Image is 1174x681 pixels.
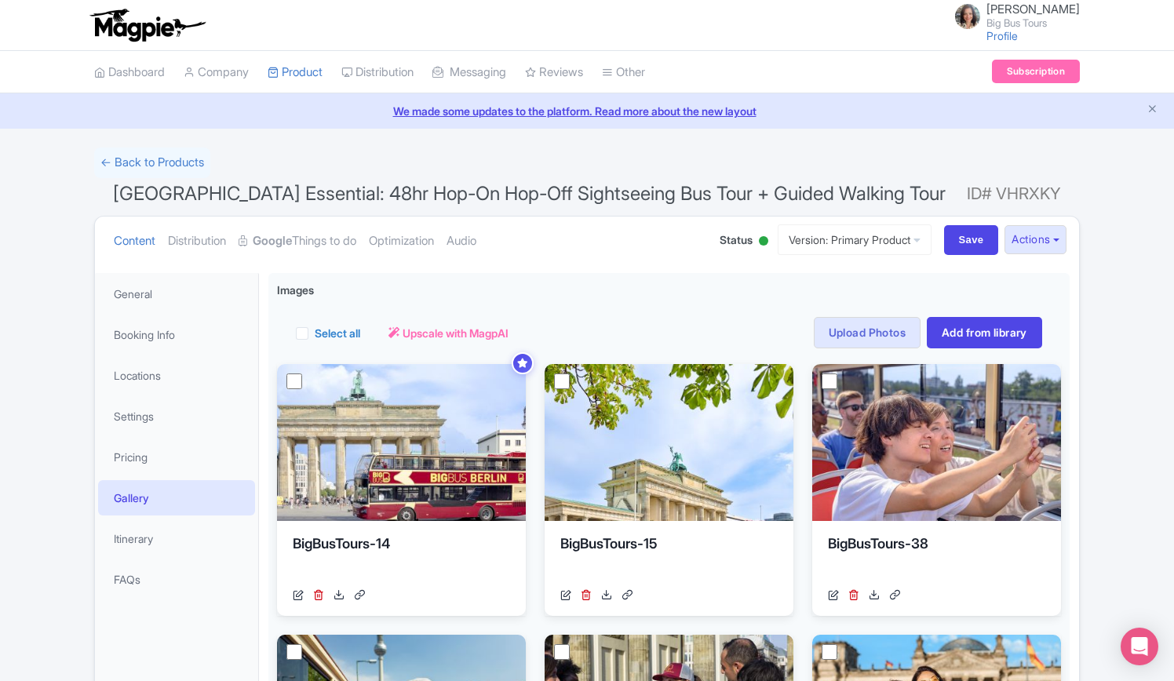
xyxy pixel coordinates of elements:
[114,217,155,266] a: Content
[927,317,1042,348] a: Add from library
[602,51,645,94] a: Other
[168,217,226,266] a: Distribution
[388,325,509,341] a: Upscale with MagpAI
[756,230,771,254] div: Active
[720,231,753,248] span: Status
[403,325,509,341] span: Upscale with MagpAI
[341,51,414,94] a: Distribution
[98,399,255,434] a: Settings
[98,358,255,393] a: Locations
[432,51,506,94] a: Messaging
[946,3,1080,28] a: [PERSON_NAME] Big Bus Tours
[828,534,1045,581] div: BigBusTours-38
[98,276,255,311] a: General
[1121,628,1158,665] div: Open Intercom Messenger
[293,534,510,581] div: BigBusTours-14
[986,29,1018,42] a: Profile
[86,8,208,42] img: logo-ab69f6fb50320c5b225c76a69d11143b.png
[369,217,434,266] a: Optimization
[239,217,356,266] a: GoogleThings to do
[113,182,946,205] span: [GEOGRAPHIC_DATA] Essential: 48hr Hop-On Hop-Off Sightseeing Bus Tour + Guided Walking Tour
[955,4,980,29] img: jfp7o2nd6rbrsspqilhl.jpg
[94,51,165,94] a: Dashboard
[560,534,778,581] div: BigBusTours-15
[268,51,323,94] a: Product
[525,51,583,94] a: Reviews
[1004,225,1066,254] button: Actions
[1147,101,1158,119] button: Close announcement
[315,325,360,341] label: Select all
[98,521,255,556] a: Itinerary
[98,439,255,475] a: Pricing
[944,225,999,255] input: Save
[98,317,255,352] a: Booking Info
[9,103,1165,119] a: We made some updates to the platform. Read more about the new layout
[986,2,1080,16] span: [PERSON_NAME]
[94,147,210,178] a: ← Back to Products
[447,217,476,266] a: Audio
[986,18,1080,28] small: Big Bus Tours
[778,224,932,255] a: Version: Primary Product
[277,282,314,298] span: Images
[184,51,249,94] a: Company
[814,317,921,348] a: Upload Photos
[98,480,255,515] a: Gallery
[967,178,1061,209] span: ID# VHRXKY
[98,562,255,597] a: FAQs
[992,60,1080,83] a: Subscription
[253,232,292,250] strong: Google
